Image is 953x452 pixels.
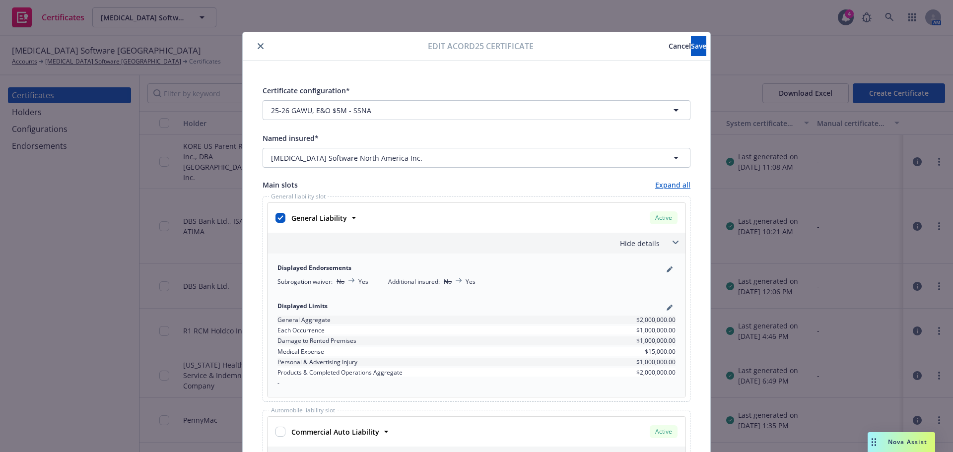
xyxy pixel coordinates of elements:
[268,233,685,254] div: Hide details
[636,336,676,345] span: $1,000,000.00
[645,347,676,356] span: $15,000.00
[669,36,691,56] button: Cancel
[868,432,935,452] button: Nova Assist
[255,40,267,52] button: close
[291,427,379,437] strong: Commercial Auto Liability
[271,153,422,163] span: [MEDICAL_DATA] Software North America Inc.
[263,133,319,143] span: Named insured*
[263,180,298,190] span: Main slots
[636,358,676,366] span: $1,000,000.00
[669,41,691,51] span: Cancel
[664,263,676,275] a: pencil
[691,41,706,51] span: Save
[291,213,347,223] strong: General Liability
[277,326,325,334] span: Each Occurrence
[654,213,674,222] span: Active
[888,438,927,446] span: Nova Assist
[263,100,690,120] button: 25-26 GAWU, E&O $5M - SSNA
[277,336,356,345] span: Damage to Rented Premises
[277,263,351,275] span: Displayed Endorsements
[277,347,324,356] span: Medical Expense
[263,148,690,168] button: [MEDICAL_DATA] Software North America Inc.
[269,194,328,199] span: General liability slot
[270,238,660,249] div: Hide details
[868,432,880,452] div: Drag to move
[277,368,403,377] span: Products & Completed Operations Aggregate
[358,277,368,286] span: Yes
[691,36,706,56] button: Save
[655,180,690,190] a: Expand all
[271,105,371,116] span: 25-26 GAWU, E&O $5M - SSNA
[269,407,337,413] span: Automobile liability slot
[466,277,476,286] span: Yes
[664,302,676,314] a: pencil
[337,277,344,286] span: No
[277,316,331,324] span: General Aggregate
[263,86,350,95] span: Certificate configuration*
[636,326,676,334] span: $1,000,000.00
[277,379,676,387] div: -
[444,277,452,286] span: No
[636,316,676,324] span: $2,000,000.00
[277,358,357,366] span: Personal & Advertising Injury
[428,40,534,52] span: Edit Acord25 certificate
[388,277,440,286] span: Additional insured :
[654,427,674,436] span: Active
[636,368,676,377] span: $2,000,000.00
[277,302,328,314] span: Displayed Limits
[277,277,333,286] span: Subrogation waiver :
